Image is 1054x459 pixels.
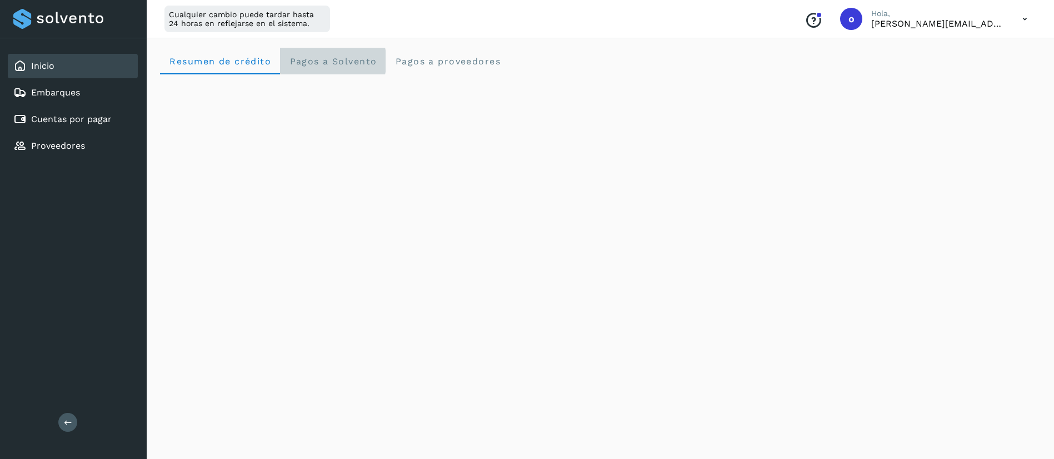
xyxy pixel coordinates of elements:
[31,60,54,71] a: Inicio
[871,18,1005,29] p: obed.perez@clcsolutions.com.mx
[8,80,138,105] div: Embarques
[31,140,85,151] a: Proveedores
[8,107,138,132] div: Cuentas por pagar
[871,9,1005,18] p: Hola,
[394,56,501,67] span: Pagos a proveedores
[289,56,377,67] span: Pagos a Solvento
[8,54,138,78] div: Inicio
[31,114,112,124] a: Cuentas por pagar
[164,6,330,32] div: Cualquier cambio puede tardar hasta 24 horas en reflejarse en el sistema.
[169,56,271,67] span: Resumen de crédito
[31,87,80,98] a: Embarques
[8,134,138,158] div: Proveedores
